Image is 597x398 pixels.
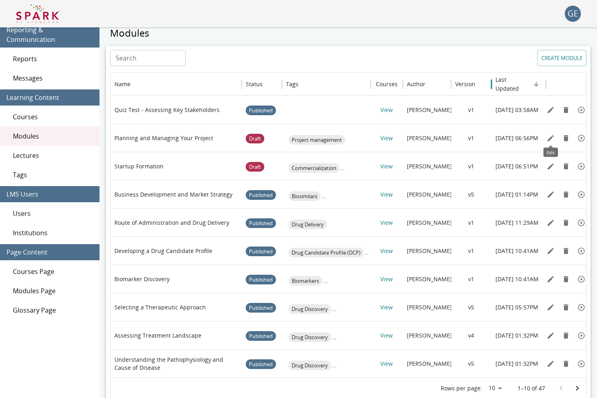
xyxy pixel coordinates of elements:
span: Published [246,294,276,322]
span: Learning Content [6,93,93,102]
svg: Remove [562,219,570,227]
button: Edit [545,132,557,144]
button: Remove [560,273,572,285]
p: Developing a Drug Candidate Profile [114,247,212,255]
button: Sort [531,79,542,90]
span: Published [246,97,276,124]
svg: Remove [562,303,570,311]
p: Business Development and Market Strategy [114,191,232,199]
p: [PERSON_NAME] [407,106,452,114]
button: Sort [426,79,437,90]
button: Preview [575,273,587,285]
span: Institutions [13,228,93,238]
p: Biomarker Discovery [114,275,170,283]
span: Reporting & Communication [6,25,93,44]
button: Preview [575,160,587,172]
button: Remove [560,104,572,116]
h6: Last Updated [495,75,530,93]
a: View [380,106,393,114]
span: Tags [13,170,93,180]
svg: Remove [562,247,570,255]
p: [DATE] 01:32PM [495,360,538,368]
p: Quiz Test - Assessing Key Stakeholders [114,106,220,114]
button: Remove [560,245,572,257]
div: v1 [451,265,491,293]
div: Status [246,80,263,88]
p: [PERSON_NAME] [407,303,452,311]
svg: Preview [577,275,585,283]
button: Preview [575,189,587,201]
svg: Edit [547,162,555,170]
span: Courses [13,112,93,122]
img: Logo of SPARK at Stanford [16,4,60,23]
p: Rows per page: [441,384,482,392]
p: [PERSON_NAME] [407,162,452,170]
a: View [380,219,393,226]
div: Version [455,80,475,88]
button: Remove [560,217,572,229]
a: View [380,303,393,311]
p: [PERSON_NAME] [407,219,452,227]
svg: Edit [547,275,555,283]
span: Published [246,181,276,209]
a: View [380,332,393,339]
button: Sort [299,79,311,90]
svg: Edit [547,191,555,199]
p: Assessing Treatment Landscape [114,332,201,340]
button: Create module [537,50,587,66]
svg: Preview [577,162,585,170]
span: Glossary Page [13,305,93,315]
button: Preview [575,301,587,313]
p: [DATE] 05:57PM [495,303,538,311]
svg: Edit [547,303,555,311]
a: View [380,134,393,142]
svg: Remove [562,275,570,283]
p: [DATE] 06:56PM [495,134,538,142]
p: [DATE] 01:32PM [495,332,538,340]
div: v1 [451,95,491,124]
p: [PERSON_NAME] [407,360,452,368]
button: Edit [545,217,557,229]
p: [PERSON_NAME] [407,134,452,142]
svg: Edit [547,247,555,255]
p: Route of Administration and Drug Delivery [114,219,229,227]
div: Name [114,80,131,88]
span: Published [246,209,276,237]
button: Preview [575,104,587,116]
button: Preview [575,245,587,257]
button: Preview [575,132,587,144]
button: Remove [560,132,572,144]
button: Go to next page [569,380,585,396]
button: Preview [575,217,587,229]
button: Edit [545,160,557,172]
button: Preview [575,330,587,342]
span: Messages [13,73,93,83]
p: [PERSON_NAME] [407,275,452,283]
div: v1 [451,124,491,152]
button: Preview [575,358,587,370]
button: Edit [545,358,557,370]
svg: Remove [562,191,570,199]
div: Edit [543,148,558,157]
button: Edit [545,189,557,201]
svg: Preview [577,134,585,142]
button: Remove [560,301,572,313]
svg: Preview [577,191,585,199]
div: v1 [451,152,491,180]
div: v1 [451,236,491,265]
svg: Preview [577,247,585,255]
p: [DATE] 03:58AM [495,106,539,114]
span: Modules [13,131,93,141]
a: View [380,360,393,367]
svg: Edit [547,134,555,142]
span: Modules Page [13,286,93,296]
button: Remove [560,160,572,172]
button: Sort [131,79,143,90]
p: Understanding the Pathophysiology and Cause of Disease [114,356,238,372]
div: v5 [451,293,491,321]
svg: Preview [577,106,585,114]
p: [DATE] 06:51PM [495,162,538,170]
div: v1 [451,208,491,236]
button: Remove [560,189,572,201]
svg: Edit [547,360,555,368]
